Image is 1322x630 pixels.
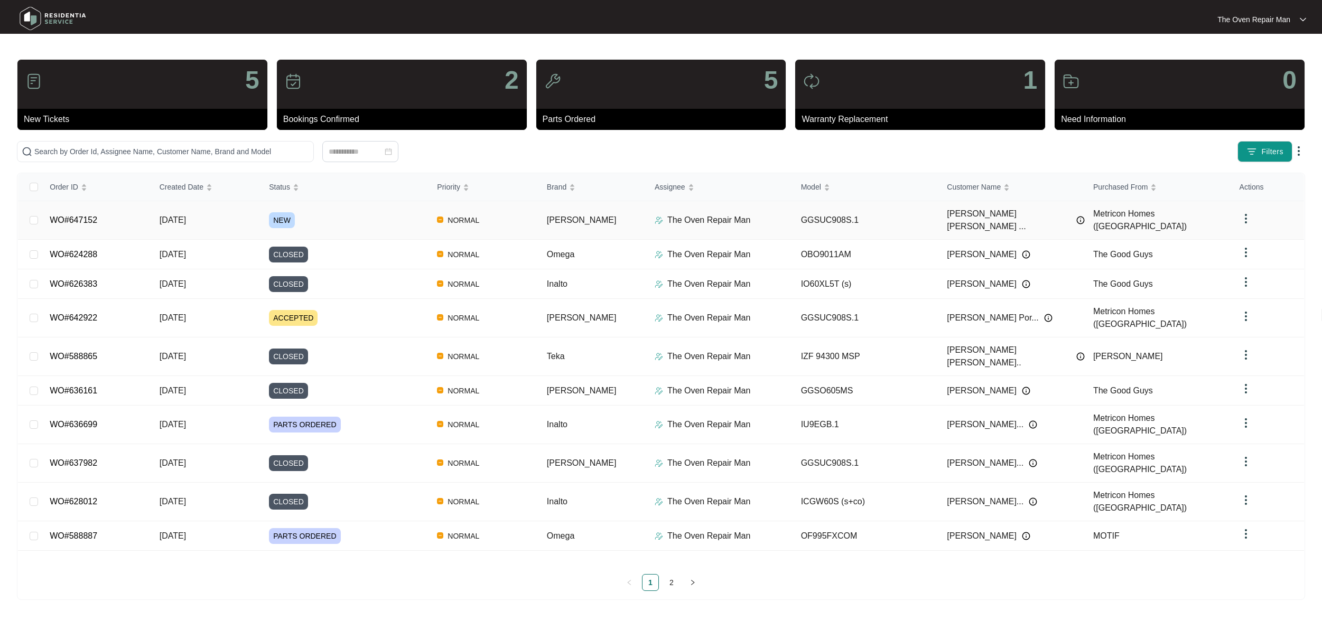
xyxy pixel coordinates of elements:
img: Assigner Icon [655,532,663,540]
span: Status [269,181,290,193]
td: IZF 94300 MSP [793,337,939,376]
img: icon [1063,73,1079,90]
img: Assigner Icon [655,314,663,322]
span: NORMAL [443,418,483,431]
p: The Oven Repair Man [667,530,750,542]
span: CLOSED [269,455,308,471]
span: Customer Name [947,181,1001,193]
input: Search by Order Id, Assignee Name, Customer Name, Brand and Model [34,146,309,157]
span: The Good Guys [1093,250,1153,259]
img: Info icon [1022,250,1030,259]
img: Info icon [1044,314,1053,322]
p: Bookings Confirmed [283,113,527,126]
span: Metricon Homes ([GEOGRAPHIC_DATA]) [1093,413,1187,435]
button: left [621,574,638,591]
th: Status [260,173,429,201]
button: filter iconFilters [1237,141,1292,162]
span: MOTIF [1093,531,1120,540]
span: Teka [547,352,565,361]
th: Brand [538,173,646,201]
span: Omega [547,531,574,540]
span: [DATE] [160,352,186,361]
span: NORMAL [443,457,483,469]
img: Vercel Logo [437,217,443,223]
img: Info icon [1029,459,1037,467]
td: OF995FXCOM [793,521,939,551]
p: The Oven Repair Man [667,350,750,363]
img: icon [285,73,302,90]
th: Purchased From [1085,173,1231,201]
th: Created Date [151,173,260,201]
span: [PERSON_NAME] [PERSON_NAME].. [947,344,1071,369]
img: dropdown arrow [1240,494,1252,506]
img: Vercel Logo [437,532,443,539]
th: Priority [429,173,538,201]
img: Vercel Logo [437,353,443,359]
p: 5 [764,68,778,93]
img: Assigner Icon [655,216,663,224]
img: dropdown arrow [1240,246,1252,259]
span: NORMAL [443,530,483,542]
a: WO#636161 [50,386,97,395]
li: 2 [663,574,680,591]
span: [PERSON_NAME] [547,313,617,322]
span: CLOSED [269,276,308,292]
span: right [690,579,696,586]
span: Order ID [50,181,78,193]
span: CLOSED [269,349,308,364]
span: [PERSON_NAME] [1093,352,1163,361]
span: Assignee [655,181,685,193]
img: Info icon [1029,420,1037,429]
span: [PERSON_NAME]... [947,457,1023,469]
span: [PERSON_NAME]... [947,418,1023,431]
p: The Oven Repair Man [667,278,750,290]
span: ACCEPTED [269,310,318,326]
a: WO#588865 [50,352,97,361]
img: dropdown arrow [1240,276,1252,288]
p: 1 [1023,68,1037,93]
p: The Oven Repair Man [1217,14,1290,25]
img: dropdown arrow [1240,212,1252,225]
span: Created Date [160,181,203,193]
p: The Oven Repair Man [667,248,750,261]
img: icon [25,73,42,90]
span: The Good Guys [1093,279,1153,288]
img: Info icon [1022,280,1030,288]
span: NORMAL [443,350,483,363]
p: 2 [505,68,519,93]
p: New Tickets [24,113,267,126]
span: NORMAL [443,278,483,290]
span: CLOSED [269,494,308,510]
td: GGSUC908S.1 [793,299,939,337]
img: dropdown arrow [1292,145,1305,157]
th: Model [793,173,939,201]
img: dropdown arrow [1240,417,1252,429]
p: The Oven Repair Man [667,495,750,508]
span: [PERSON_NAME] Por... [947,312,1038,324]
p: The Oven Repair Man [667,312,750,324]
img: Assigner Icon [655,420,663,429]
img: search-icon [22,146,32,157]
span: [PERSON_NAME] [947,384,1017,397]
td: GGSO605MS [793,376,939,406]
img: Vercel Logo [437,280,443,287]
img: icon [803,73,820,90]
span: [PERSON_NAME] [947,530,1017,542]
img: dropdown arrow [1300,17,1306,22]
img: Info icon [1076,216,1085,224]
span: NORMAL [443,214,483,227]
span: Purchased From [1093,181,1148,193]
img: Assigner Icon [655,352,663,361]
a: WO#636699 [50,420,97,429]
li: Previous Page [621,574,638,591]
span: [PERSON_NAME]... [947,495,1023,508]
span: [DATE] [160,420,186,429]
span: [DATE] [160,250,186,259]
img: dropdown arrow [1240,310,1252,323]
span: PARTS ORDERED [269,417,340,432]
img: Vercel Logo [437,314,443,321]
p: The Oven Repair Man [667,418,750,431]
span: NORMAL [443,384,483,397]
a: WO#637982 [50,458,97,467]
a: WO#626383 [50,279,97,288]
